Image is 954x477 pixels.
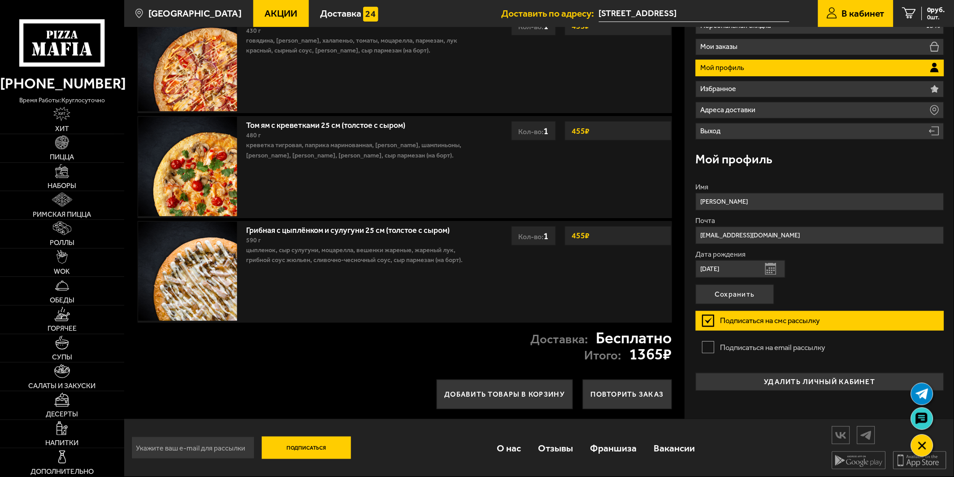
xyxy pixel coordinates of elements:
strong: Бесплатно [596,330,672,346]
span: В кабинет [842,9,885,18]
span: [GEOGRAPHIC_DATA] [148,9,242,18]
label: Подписаться на смс рассылку [696,311,944,331]
span: 430 г [246,27,261,35]
label: Подписаться на email рассылку [696,337,944,357]
p: Мой профиль [701,64,747,71]
p: Мои заказы [701,43,741,50]
p: Избранное [701,85,739,92]
span: Горячее [48,325,77,332]
span: Десерты [46,411,78,418]
span: 0 руб. [928,7,945,14]
p: говядина, [PERSON_NAME], халапеньо, томаты, моцарелла, пармезан, лук красный, сырный соус, [PERSO... [246,36,476,56]
span: 1 [544,230,549,241]
span: Пицца [50,153,74,161]
p: Итого: [585,349,622,362]
button: Повторить заказ [583,380,672,410]
strong: 455 ₽ [570,227,592,244]
p: Доставка: [531,333,589,346]
span: Дополнительно [30,468,94,475]
span: Наборы [48,182,76,189]
p: креветка тигровая, паприка маринованная, [PERSON_NAME], шампиньоны, [PERSON_NAME], [PERSON_NAME],... [246,140,476,160]
span: 590 г [246,236,261,244]
input: Ваше имя [696,193,944,210]
input: Ваш e-mail [696,227,944,244]
input: Ваш адрес доставки [599,5,790,22]
img: 15daf4d41897b9f0e9f617042186c801.svg [363,7,378,22]
span: Роллы [50,239,74,246]
span: Доставка [320,9,361,18]
span: Наличная улица, 36к5 [599,5,790,22]
span: 0 шт. [928,14,945,20]
a: Вакансии [646,432,704,464]
p: Выход [701,127,724,135]
a: Грибная с цыплёнком и сулугуни 25 см (толстое с сыром) [246,223,460,236]
span: 1 [544,125,549,136]
span: Супы [52,354,72,361]
button: Добавить товары в корзину [437,380,573,410]
label: Дата рождения [696,251,944,258]
a: Том ям с креветками 25 см (толстое с сыром) [246,118,415,131]
label: Имя [696,184,944,191]
button: Подписаться [262,437,351,459]
a: О нас [488,432,529,464]
span: Салаты и закуски [28,382,95,389]
strong: 1365 ₽ [629,346,672,362]
img: vk [833,428,850,443]
div: Кол-во: [512,121,556,140]
p: Адреса доставки [701,106,759,114]
button: удалить личный кабинет [696,373,944,391]
div: Кол-во: [512,226,556,245]
p: 15% [926,22,941,29]
button: Открыть календарь [765,263,776,275]
label: Почта [696,217,944,224]
a: Отзывы [529,432,581,464]
button: Сохранить [696,284,774,304]
h3: Мой профиль [696,153,773,166]
p: цыпленок, сыр сулугуни, моцарелла, вешенки жареные, жареный лук, грибной соус Жюльен, сливочно-че... [246,245,476,265]
span: Хит [55,125,69,132]
span: Напитки [45,439,78,446]
a: Франшиза [582,432,646,464]
span: WOK [54,268,70,275]
span: Доставить по адресу: [502,9,599,18]
strong: 455 ₽ [570,123,592,140]
span: Обеды [50,297,74,304]
input: Укажите ваш e-mail для рассылки [131,437,255,459]
span: Акции [265,9,297,18]
input: Ваша дата рождения [696,260,785,278]
span: 480 г [246,131,261,139]
img: tg [858,428,875,443]
p: Персональная скидка [701,22,774,29]
span: Римская пицца [33,211,91,218]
